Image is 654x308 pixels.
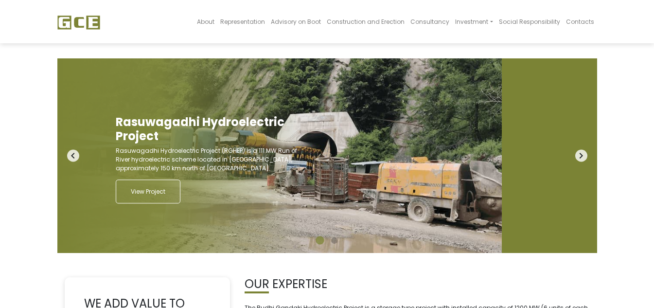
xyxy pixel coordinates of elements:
[455,18,488,26] span: Investment
[268,3,324,40] a: Advisory on Boot
[116,115,300,144] h2: Rasuwagadhi Hydroelectric Project
[327,18,405,26] span: Construction and Erection
[407,3,452,40] a: Consultancy
[271,18,321,26] span: Advisory on Boot
[563,3,597,40] a: Contacts
[410,18,449,26] span: Consultancy
[499,18,560,26] span: Social Responsibility
[566,18,594,26] span: Contacts
[496,3,563,40] a: Social Responsibility
[194,3,217,40] a: About
[116,180,180,203] a: View Project
[197,18,214,26] span: About
[220,18,265,26] span: Representation
[452,3,495,40] a: Investment
[245,277,590,291] h2: OUR EXPERTISE
[57,15,100,30] img: GCE Group
[116,146,300,173] p: Rasuwagadhi Hydroelectric Project (RGHEP) is a 111 MW Run of River hydroelectric scheme located i...
[315,236,325,246] button: 1 of 2
[324,3,407,40] a: Construction and Erection
[330,236,339,246] button: 2 of 2
[575,150,587,162] i: navigate_next
[217,3,268,40] a: Representation
[67,150,79,162] i: navigate_before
